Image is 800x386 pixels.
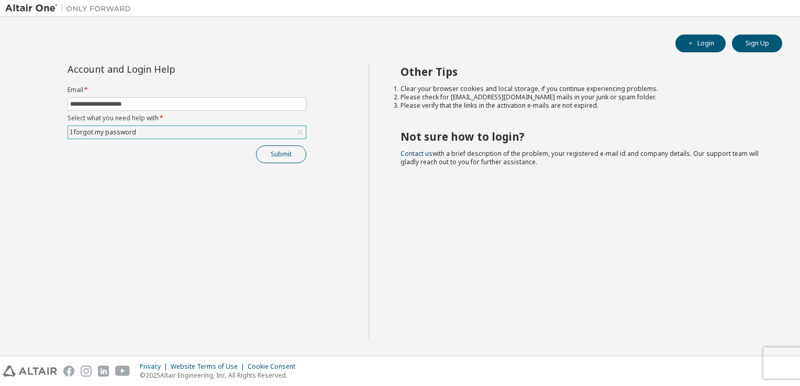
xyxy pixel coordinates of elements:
label: Email [68,86,306,94]
div: Account and Login Help [68,65,259,73]
div: I forgot my password [69,127,138,138]
button: Login [675,35,726,52]
button: Sign Up [732,35,782,52]
li: Please verify that the links in the activation e-mails are not expired. [401,101,764,110]
div: Privacy [140,362,171,371]
div: I forgot my password [68,126,306,139]
p: © 2025 Altair Engineering, Inc. All Rights Reserved. [140,371,302,380]
span: with a brief description of the problem, your registered e-mail id and company details. Our suppo... [401,149,759,166]
li: Clear your browser cookies and local storage, if you continue experiencing problems. [401,85,764,93]
img: altair_logo.svg [3,366,57,377]
h2: Not sure how to login? [401,130,764,143]
h2: Other Tips [401,65,764,78]
li: Please check for [EMAIL_ADDRESS][DOMAIN_NAME] mails in your junk or spam folder. [401,93,764,101]
img: linkedin.svg [98,366,109,377]
img: instagram.svg [81,366,92,377]
button: Submit [256,145,306,163]
img: youtube.svg [115,366,130,377]
label: Select what you need help with [68,114,306,122]
div: Cookie Consent [248,362,302,371]
a: Contact us [401,149,432,158]
div: Website Terms of Use [171,362,248,371]
img: facebook.svg [63,366,74,377]
img: Altair One [5,3,136,14]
